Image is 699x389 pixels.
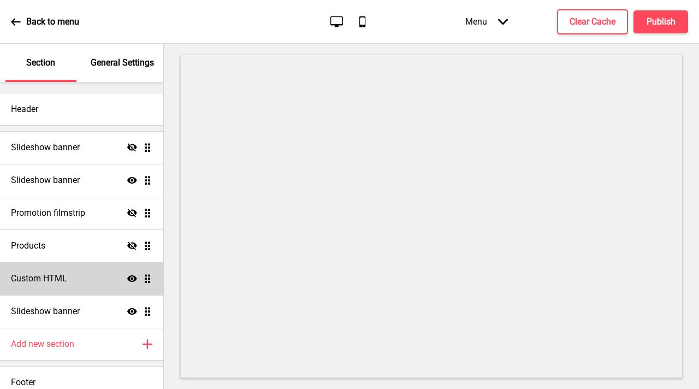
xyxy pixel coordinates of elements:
div: Menu [454,5,519,38]
h4: Slideshow banner [11,142,80,154]
h4: Slideshow banner [11,305,80,317]
button: Clear Cache [557,9,628,34]
h4: Header [11,103,38,115]
a: Back to menu [11,7,79,37]
h4: Products [11,240,45,252]
button: Publish [633,10,688,33]
p: General Settings [91,57,154,69]
h4: Add new section [11,338,74,350]
h4: Promotion filmstrip [11,207,85,219]
h4: Clear Cache [570,16,615,28]
h4: Footer [11,376,35,388]
p: Back to menu [26,16,79,28]
p: Section [26,57,55,69]
h4: Publish [647,16,676,28]
h4: Slideshow banner [11,174,80,186]
h4: Custom HTML [11,273,67,285]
